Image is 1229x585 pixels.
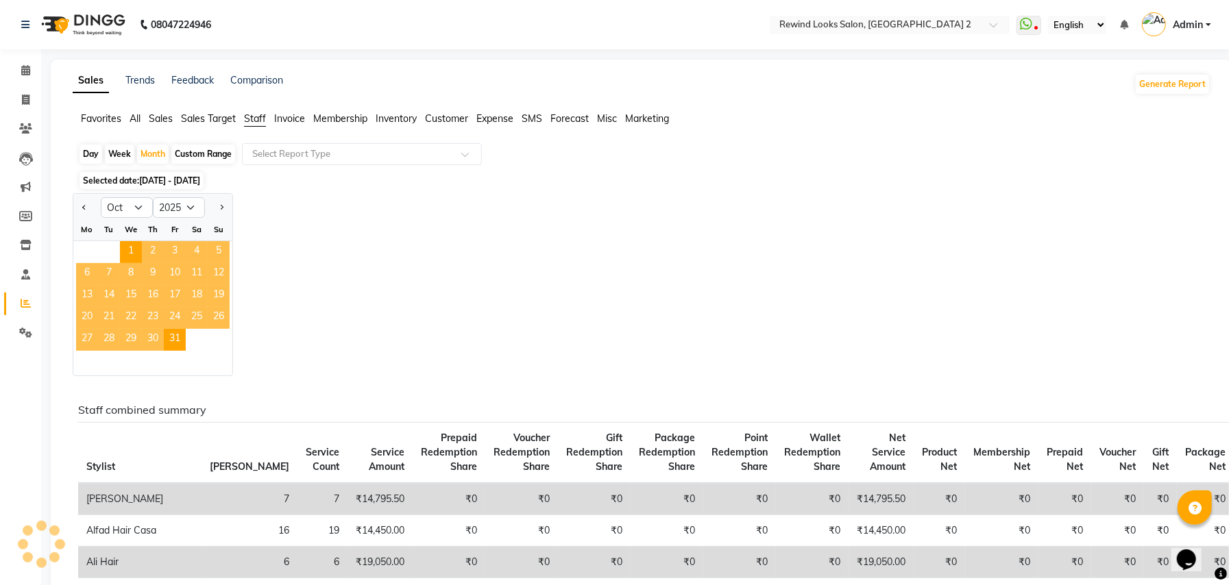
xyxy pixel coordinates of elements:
[348,515,413,547] td: ₹14,450.00
[186,285,208,307] div: Saturday, October 18, 2025
[181,112,236,125] span: Sales Target
[1171,530,1215,571] iframe: chat widget
[80,145,102,164] div: Day
[80,172,204,189] span: Selected date:
[631,515,703,547] td: ₹0
[105,145,134,164] div: Week
[98,219,120,240] div: Tu
[164,307,186,329] span: 24
[208,285,230,307] div: Sunday, October 19, 2025
[1144,483,1177,515] td: ₹0
[76,307,98,329] div: Monday, October 20, 2025
[208,241,230,263] div: Sunday, October 5, 2025
[413,483,485,515] td: ₹0
[76,219,98,240] div: Mo
[86,460,115,473] span: Stylist
[208,263,230,285] div: Sunday, October 12, 2025
[76,263,98,285] div: Monday, October 6, 2025
[120,241,142,263] div: Wednesday, October 1, 2025
[164,219,186,240] div: Fr
[369,446,404,473] span: Service Amount
[171,145,235,164] div: Custom Range
[914,515,965,547] td: ₹0
[522,112,542,125] span: SMS
[421,432,477,473] span: Prepaid Redemption Share
[98,307,120,329] div: Tuesday, October 21, 2025
[125,74,155,86] a: Trends
[142,263,164,285] span: 9
[98,307,120,329] span: 21
[870,432,905,473] span: Net Service Amount
[208,307,230,329] div: Sunday, October 26, 2025
[164,285,186,307] div: Friday, October 17, 2025
[164,285,186,307] span: 17
[164,329,186,351] div: Friday, October 31, 2025
[73,69,109,93] a: Sales
[1099,446,1136,473] span: Voucher Net
[186,241,208,263] div: Saturday, October 4, 2025
[186,263,208,285] span: 11
[597,112,617,125] span: Misc
[631,547,703,578] td: ₹0
[230,74,283,86] a: Comparison
[376,112,417,125] span: Inventory
[494,432,550,473] span: Voucher Redemption Share
[1038,547,1091,578] td: ₹0
[142,263,164,285] div: Thursday, October 9, 2025
[186,307,208,329] span: 25
[171,74,214,86] a: Feedback
[186,263,208,285] div: Saturday, October 11, 2025
[348,547,413,578] td: ₹19,050.00
[98,263,120,285] span: 7
[703,515,776,547] td: ₹0
[485,547,558,578] td: ₹0
[78,483,202,515] td: [PERSON_NAME]
[151,5,211,44] b: 08047224946
[142,307,164,329] span: 23
[776,547,849,578] td: ₹0
[1091,483,1144,515] td: ₹0
[208,307,230,329] span: 26
[1091,547,1144,578] td: ₹0
[566,432,622,473] span: Gift Redemption Share
[120,241,142,263] span: 1
[142,329,164,351] span: 30
[142,285,164,307] div: Thursday, October 16, 2025
[1173,18,1203,32] span: Admin
[142,329,164,351] div: Thursday, October 30, 2025
[965,547,1038,578] td: ₹0
[120,285,142,307] span: 15
[558,547,631,578] td: ₹0
[137,145,169,164] div: Month
[914,483,965,515] td: ₹0
[306,446,339,473] span: Service Count
[703,483,776,515] td: ₹0
[164,241,186,263] div: Friday, October 3, 2025
[1185,446,1226,473] span: Package Net
[186,307,208,329] div: Saturday, October 25, 2025
[1144,515,1177,547] td: ₹0
[35,5,129,44] img: logo
[244,112,266,125] span: Staff
[120,329,142,351] div: Wednesday, October 29, 2025
[164,329,186,351] span: 31
[639,432,695,473] span: Package Redemption Share
[776,515,849,547] td: ₹0
[164,307,186,329] div: Friday, October 24, 2025
[142,219,164,240] div: Th
[76,285,98,307] div: Monday, October 13, 2025
[186,219,208,240] div: Sa
[164,263,186,285] span: 10
[485,515,558,547] td: ₹0
[965,483,1038,515] td: ₹0
[711,432,768,473] span: Point Redemption Share
[297,515,348,547] td: 19
[76,329,98,351] span: 27
[208,263,230,285] span: 12
[79,197,90,219] button: Previous month
[186,241,208,263] span: 4
[76,263,98,285] span: 6
[1152,446,1169,473] span: Gift Net
[558,515,631,547] td: ₹0
[784,432,840,473] span: Wallet Redemption Share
